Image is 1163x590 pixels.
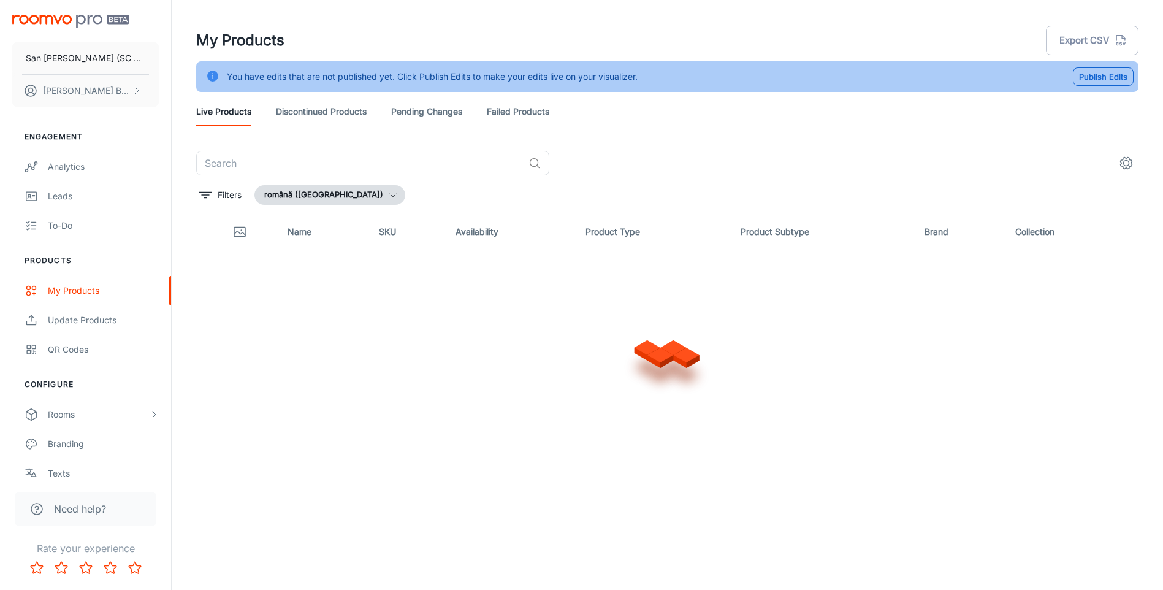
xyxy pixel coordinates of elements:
div: You have edits that are not published yet. Click Publish Edits to make your edits live on your vi... [227,65,638,88]
button: [PERSON_NAME] BIZGA [12,75,159,107]
p: Rate your experience [10,541,161,556]
div: Branding [48,437,159,451]
button: San [PERSON_NAME] (SC San Marco Design SRL) [12,42,159,74]
th: Availability [446,215,576,249]
button: Rate 2 star [49,556,74,580]
button: Publish Edits [1073,67,1134,86]
a: Pending Changes [391,97,462,126]
th: SKU [369,215,446,249]
button: Rate 5 star [123,556,147,580]
a: Discontinued Products [276,97,367,126]
div: Update Products [48,313,159,327]
button: settings [1114,151,1138,175]
div: Texts [48,467,159,480]
a: Live Products [196,97,251,126]
a: Failed Products [487,97,549,126]
th: Name [278,215,368,249]
button: Rate 3 star [74,556,98,580]
p: San [PERSON_NAME] (SC San Marco Design SRL) [26,52,145,65]
p: Filters [218,188,242,202]
span: Need help? [54,502,106,516]
img: Roomvo PRO Beta [12,15,129,28]
button: Rate 4 star [98,556,123,580]
button: Rate 1 star [25,556,49,580]
div: Leads [48,190,159,203]
th: Product Type [576,215,730,249]
p: [PERSON_NAME] BIZGA [43,84,129,98]
div: To-do [48,219,159,232]
button: filter [196,185,245,205]
div: My Products [48,284,159,297]
div: QR Codes [48,343,159,356]
div: Rooms [48,408,149,421]
th: Product Subtype [731,215,915,249]
button: română ([GEOGRAPHIC_DATA]) [254,185,405,205]
th: Collection [1005,215,1138,249]
svg: Thumbnail [232,224,247,239]
button: Export CSV [1046,26,1138,55]
div: Analytics [48,160,159,174]
th: Brand [915,215,1005,249]
input: Search [196,151,524,175]
h1: My Products [196,29,284,52]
